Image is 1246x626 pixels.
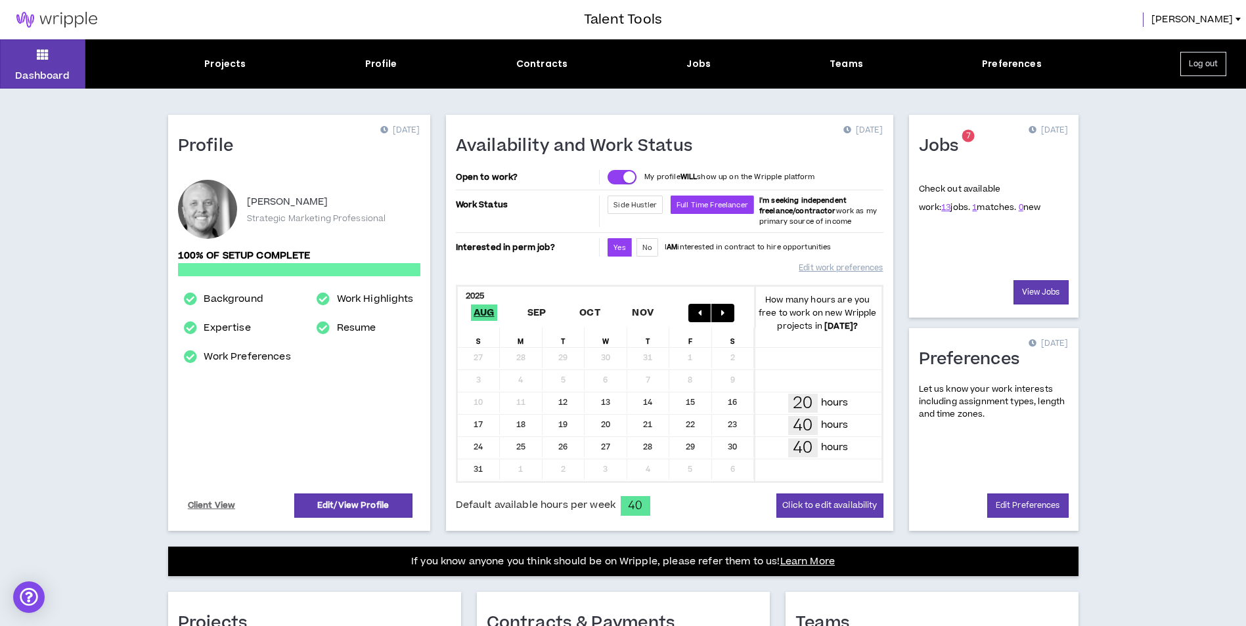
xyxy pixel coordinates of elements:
[380,124,420,137] p: [DATE]
[186,494,238,517] a: Client View
[613,200,657,210] span: Side Hustler
[1029,337,1068,350] p: [DATE]
[919,136,969,157] h1: Jobs
[411,554,835,570] p: If you know anyone you think should be on Wripple, please refer them to us!
[759,196,877,226] span: work as my primary source of income
[500,327,543,347] div: M
[456,196,597,214] p: Work Status
[178,180,237,239] div: Jason W.
[1180,52,1226,76] button: Log out
[543,327,585,347] div: T
[972,201,1016,213] span: matches.
[613,243,625,253] span: Yes
[754,293,881,333] p: How many hours are you free to work on new Wripple projects in
[686,57,711,71] div: Jobs
[680,172,698,182] strong: WILL
[669,327,712,347] div: F
[1013,280,1069,304] a: View Jobs
[337,291,414,307] a: Work Highlights
[456,498,615,512] span: Default available hours per week
[759,196,847,216] b: I'm seeking independent freelance/contractor
[204,349,290,365] a: Work Preferences
[966,131,971,142] span: 7
[204,57,246,71] div: Projects
[458,327,501,347] div: S
[821,418,849,432] p: hours
[1029,124,1068,137] p: [DATE]
[516,57,567,71] div: Contracts
[294,493,412,518] a: Edit/View Profile
[627,327,670,347] div: T
[1019,201,1023,213] a: 0
[982,57,1042,71] div: Preferences
[178,136,244,157] h1: Profile
[821,440,849,455] p: hours
[987,493,1069,518] a: Edit Preferences
[247,194,328,210] p: [PERSON_NAME]
[1019,201,1041,213] span: new
[644,172,814,182] p: My profile show up on the Wripple platform
[204,291,263,307] a: Background
[941,201,950,213] a: 13
[919,183,1041,213] p: Check out available work:
[456,238,597,257] p: Interested in perm job?
[15,69,70,83] p: Dashboard
[577,304,603,321] span: Oct
[13,581,45,613] div: Open Intercom Messenger
[456,136,703,157] h1: Availability and Work Status
[830,57,863,71] div: Teams
[247,213,386,224] p: Strategic Marketing Professional
[962,130,975,142] sup: 7
[365,57,397,71] div: Profile
[642,243,652,253] span: No
[178,249,420,263] p: 100% of setup complete
[456,172,597,182] p: Open to work?
[471,304,497,321] span: Aug
[585,327,627,347] div: W
[824,320,858,332] b: [DATE] ?
[466,290,485,302] b: 2025
[584,10,662,30] h3: Talent Tools
[665,242,832,253] p: I interested in contract to hire opportunities
[525,304,549,321] span: Sep
[776,493,883,518] button: Click to edit availability
[667,242,677,252] strong: AM
[941,201,970,213] span: jobs.
[919,383,1069,421] p: Let us know your work interests including assignment types, length and time zones.
[337,320,376,336] a: Resume
[919,349,1030,370] h1: Preferences
[712,327,755,347] div: S
[204,320,250,336] a: Expertise
[799,257,883,280] a: Edit work preferences
[843,124,883,137] p: [DATE]
[1151,12,1233,27] span: [PERSON_NAME]
[821,396,849,410] p: hours
[780,554,835,568] a: Learn More
[629,304,656,321] span: Nov
[972,201,977,213] a: 1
